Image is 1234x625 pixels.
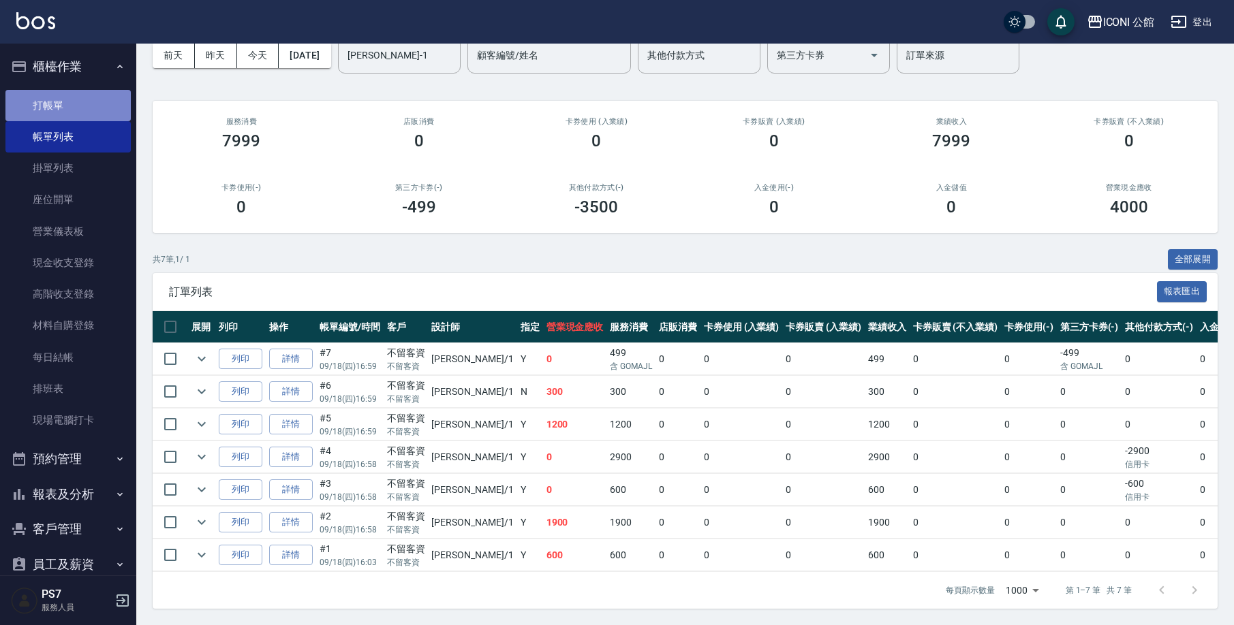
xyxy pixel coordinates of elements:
td: 300 [606,376,655,408]
td: 0 [910,376,1001,408]
h2: 第三方卡券(-) [347,183,492,192]
div: 不留客資 [387,379,425,393]
h3: 7999 [932,131,970,150]
td: 0 [1122,507,1197,539]
td: Y [517,507,543,539]
p: 09/18 (四) 16:59 [320,360,380,372]
td: 0 [1122,539,1197,571]
a: 每日結帳 [5,342,131,373]
td: 600 [543,539,607,571]
h3: 0 [1124,131,1134,150]
td: 0 [700,474,783,506]
td: 499 [606,343,655,375]
h2: 業績收入 [879,117,1024,126]
td: Y [517,343,543,375]
a: 排班表 [5,373,131,404]
th: 指定 [517,311,543,343]
td: 0 [782,507,865,539]
div: 不留客資 [387,346,425,360]
button: 員工及薪資 [5,547,131,582]
p: 不留客資 [387,556,425,568]
button: expand row [191,545,212,565]
td: 0 [910,474,1001,506]
td: 0 [543,474,607,506]
td: 0 [1057,376,1122,408]
th: 客戶 [384,311,429,343]
td: #7 [316,343,384,375]
td: [PERSON_NAME] /1 [428,441,516,473]
th: 服務消費 [606,311,655,343]
td: [PERSON_NAME] /1 [428,408,516,440]
button: 列印 [219,349,262,370]
p: 不留客資 [387,458,425,470]
td: 600 [606,539,655,571]
td: 1200 [606,408,655,440]
td: #4 [316,441,384,473]
th: 卡券販賣 (不入業績) [910,311,1001,343]
h2: 營業現金應收 [1057,183,1202,192]
td: -499 [1057,343,1122,375]
h3: -3500 [574,197,618,217]
th: 卡券使用 (入業績) [700,311,783,343]
td: 2900 [606,441,655,473]
td: 0 [655,441,700,473]
div: ICONI 公館 [1103,14,1155,31]
a: 報表匯出 [1157,285,1207,298]
td: [PERSON_NAME] /1 [428,376,516,408]
td: 0 [910,408,1001,440]
h2: 卡券販賣 (不入業績) [1057,117,1202,126]
th: 設計師 [428,311,516,343]
td: Y [517,539,543,571]
button: expand row [191,512,212,532]
td: 0 [1057,474,1122,506]
a: 現金收支登錄 [5,247,131,278]
td: [PERSON_NAME] /1 [428,507,516,539]
td: 0 [1001,441,1057,473]
h3: 0 [946,197,956,217]
img: Logo [16,12,55,29]
a: 打帳單 [5,90,131,121]
div: 不留客資 [387,411,425,426]
a: 詳情 [269,545,313,566]
td: 0 [655,474,700,506]
td: #2 [316,507,384,539]
button: 列印 [219,414,262,435]
td: [PERSON_NAME] /1 [428,474,516,506]
div: 不留客資 [387,542,425,556]
button: 報表及分析 [5,477,131,512]
td: 0 [1122,343,1197,375]
h2: 卡券使用 (入業績) [524,117,669,126]
div: 不留客資 [387,444,425,458]
td: 0 [782,408,865,440]
button: expand row [191,381,212,402]
p: 第 1–7 筆 共 7 筆 [1066,584,1132,596]
td: 0 [1122,376,1197,408]
td: 0 [543,343,607,375]
td: 0 [910,441,1001,473]
p: 不留客資 [387,491,425,503]
p: 服務人員 [42,601,111,613]
td: 0 [782,441,865,473]
p: 不留客資 [387,360,425,372]
p: 09/18 (四) 16:58 [320,524,380,536]
p: 09/18 (四) 16:58 [320,458,380,470]
h3: 0 [414,131,424,150]
h5: PS7 [42,588,111,601]
a: 掛單列表 [5,153,131,184]
h2: 店販消費 [347,117,492,126]
button: 昨天 [195,43,237,68]
td: 1900 [606,507,655,539]
a: 營業儀表板 [5,216,131,247]
td: 0 [655,376,700,408]
a: 帳單列表 [5,121,131,153]
p: 含 GOMAJL [610,360,652,372]
td: 0 [700,376,783,408]
h3: 服務消費 [169,117,314,126]
td: 0 [782,474,865,506]
button: 前天 [153,43,195,68]
a: 詳情 [269,479,313,500]
button: Open [863,44,885,66]
button: 列印 [219,381,262,402]
div: 1000 [1000,572,1044,609]
td: [PERSON_NAME] /1 [428,343,516,375]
